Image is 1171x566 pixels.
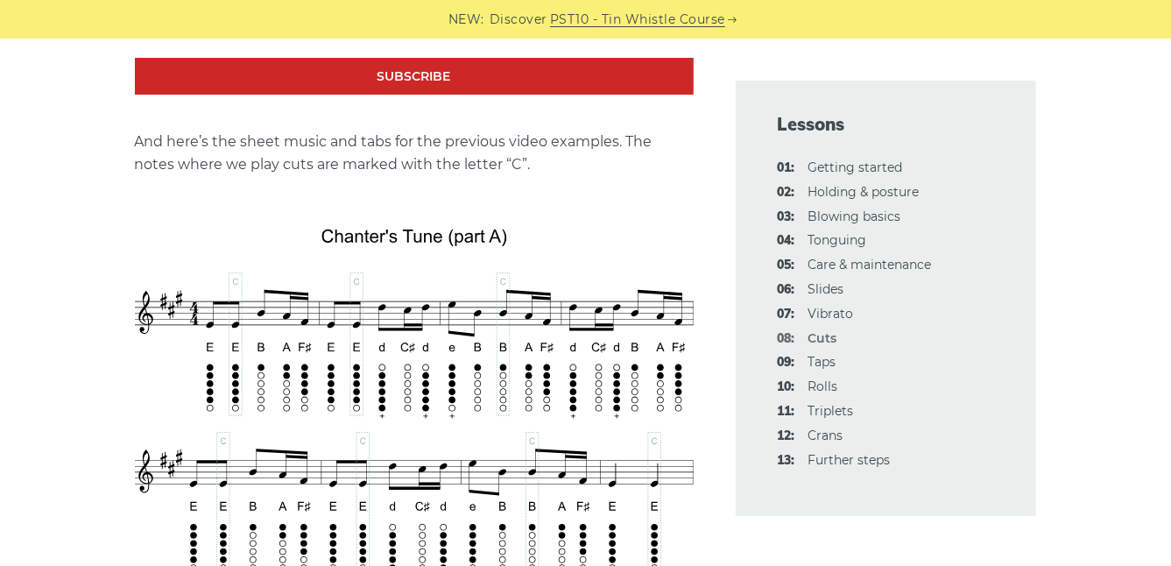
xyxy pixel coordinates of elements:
a: 11:Triplets [808,403,854,419]
span: 06: [778,279,795,301]
span: 02: [778,182,795,203]
a: 03:Blowing basics [808,209,901,224]
span: 10: [778,377,795,398]
a: 07:Vibrato [808,306,854,322]
a: 01:Getting started [808,159,903,175]
a: 10:Rolls [808,379,838,394]
span: 04: [778,230,795,251]
a: 13:Further steps [808,452,891,468]
a: 06:Slides [808,281,844,297]
a: 02:Holding & posture [808,184,920,200]
span: Discover [490,10,547,30]
a: Subscribe [135,58,694,96]
span: Lessons [778,112,995,137]
span: 13: [778,450,795,471]
span: 12: [778,426,795,447]
span: 03: [778,207,795,228]
span: 09: [778,352,795,373]
p: And here’s the sheet music and tabs for the previous video examples. The notes where we play cuts... [135,131,694,176]
span: NEW: [448,10,484,30]
a: 09:Taps [808,354,836,370]
a: PST10 - Tin Whistle Course [550,10,725,30]
a: 04:Tonguing [808,232,867,248]
span: 01: [778,158,795,179]
span: 05: [778,255,795,276]
a: 12:Crans [808,428,843,443]
span: 08: [778,329,795,350]
span: 11: [778,401,795,422]
strong: Cuts [808,330,837,346]
span: 07: [778,304,795,325]
a: 05:Care & maintenance [808,257,932,272]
